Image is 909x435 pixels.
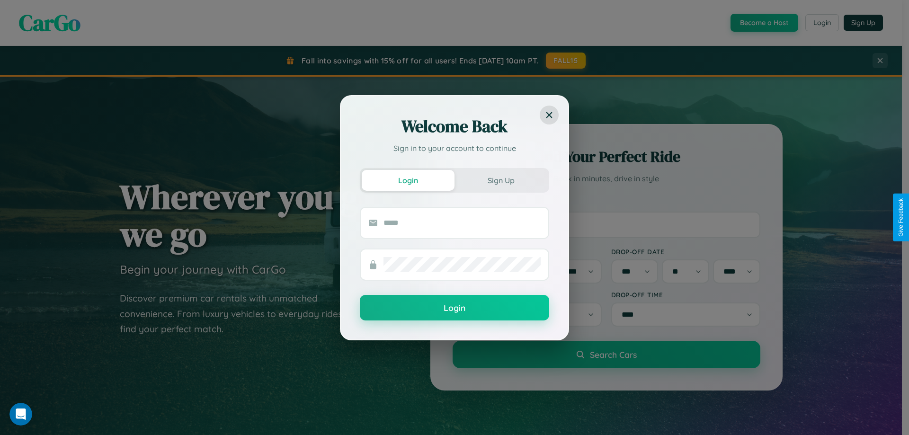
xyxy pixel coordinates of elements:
[360,115,549,138] h2: Welcome Back
[360,142,549,154] p: Sign in to your account to continue
[360,295,549,320] button: Login
[898,198,904,237] div: Give Feedback
[362,170,454,191] button: Login
[9,403,32,426] iframe: Intercom live chat
[454,170,547,191] button: Sign Up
